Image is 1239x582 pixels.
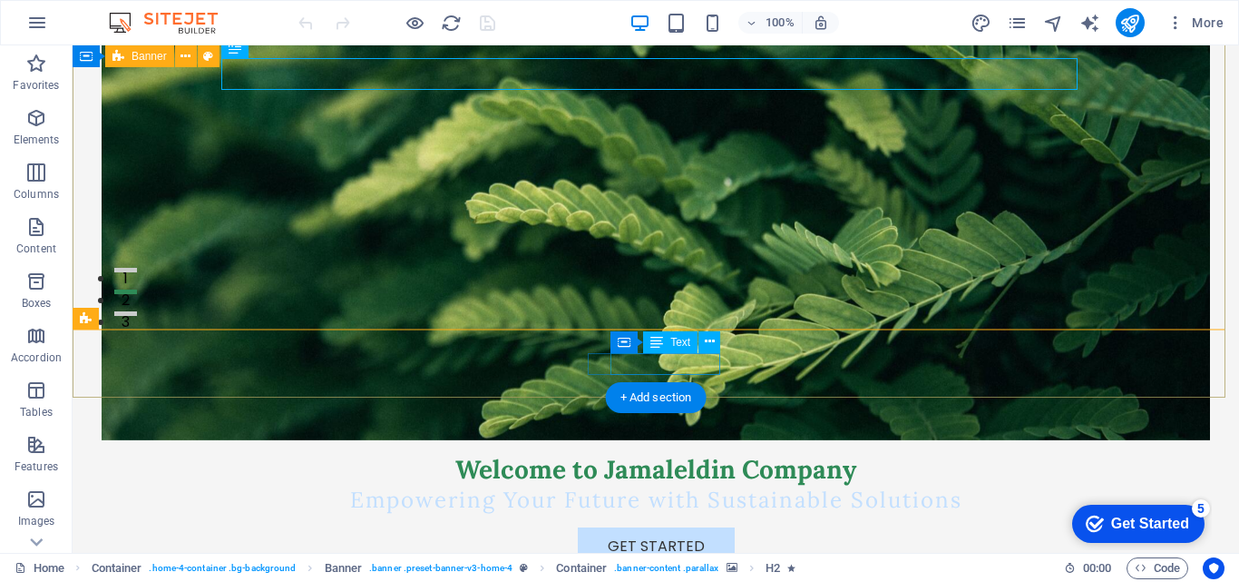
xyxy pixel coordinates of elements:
button: More [1159,8,1231,37]
img: Editor Logo [104,12,240,34]
p: Columns [14,187,59,202]
i: Navigator [1043,13,1064,34]
div: Get Started [54,20,132,36]
p: Elements [14,133,60,147]
span: Click to select. Double-click to edit [92,557,142,579]
p: Accordion [11,350,62,365]
p: Content [16,242,56,256]
a: Click to cancel selection. Double-click to open Pages [15,557,64,579]
button: 2 [42,244,64,249]
p: Features [15,459,58,474]
span: Click to select. Double-click to edit [325,557,363,579]
span: Text [670,337,690,348]
button: reload [440,12,462,34]
span: . banner-content .parallax [614,557,718,579]
nav: breadcrumb [92,557,795,579]
div: 5 [134,4,152,22]
span: Click to select. Double-click to edit [556,557,607,579]
i: This element contains a background [727,563,737,573]
i: Design (Ctrl+Alt+Y) [971,13,991,34]
p: Images [18,514,55,528]
button: 100% [738,12,803,34]
button: text_generator [1079,12,1101,34]
i: Pages (Ctrl+Alt+S) [1007,13,1028,34]
h6: 100% [766,12,795,34]
i: Element contains an animation [787,563,795,573]
p: Boxes [22,296,52,311]
button: Usercentrics [1203,557,1224,579]
span: Code [1135,557,1180,579]
h6: Session time [1064,557,1112,579]
span: : [1096,561,1098,575]
i: AI Writer [1079,13,1100,34]
button: design [971,12,992,34]
div: + Add section [606,382,707,413]
i: Reload page [441,13,462,34]
p: Favorites [13,78,59,93]
button: pages [1007,12,1029,34]
i: On resize automatically adjust zoom level to fit chosen device. [813,15,829,31]
p: Tables [20,405,53,419]
button: Click here to leave preview mode and continue editing [404,12,425,34]
div: Get Started 5 items remaining, 0% complete [15,9,147,47]
i: Publish [1119,13,1140,34]
span: . home-4-container .bg-background [149,557,296,579]
span: Click to select. Double-click to edit [766,557,780,579]
span: Banner [132,51,167,62]
button: publish [1116,8,1145,37]
button: 1 [42,222,64,227]
i: This element is a customizable preset [520,563,528,573]
button: navigator [1043,12,1065,34]
button: 3 [42,266,64,271]
span: . banner .preset-banner-v3-home-4 [369,557,512,579]
span: More [1166,14,1224,32]
button: Code [1127,557,1188,579]
span: 00 00 [1083,557,1111,579]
